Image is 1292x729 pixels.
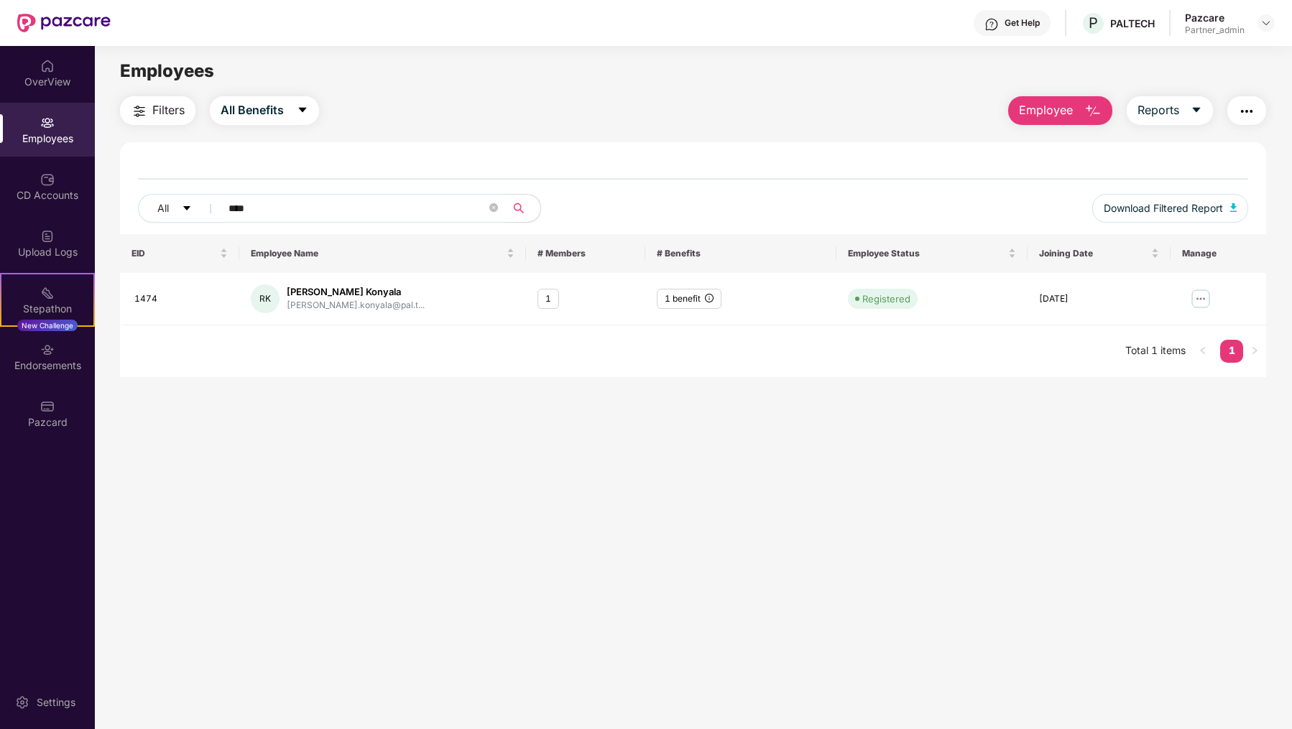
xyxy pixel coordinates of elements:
th: # Members [526,234,645,273]
button: left [1191,340,1214,363]
img: New Pazcare Logo [17,14,111,32]
div: 1474 [134,292,228,306]
div: Settings [32,695,80,710]
th: EID [120,234,239,273]
li: Total 1 items [1125,340,1186,363]
th: Manage [1171,234,1266,273]
img: svg+xml;base64,PHN2ZyBpZD0iSGVscC0zMngzMiIgeG1sbnM9Imh0dHA6Ly93d3cudzMub3JnLzIwMDAvc3ZnIiB3aWR0aD... [984,17,999,32]
img: svg+xml;base64,PHN2ZyBpZD0iQ0RfQWNjb3VudHMiIGRhdGEtbmFtZT0iQ0QgQWNjb3VudHMiIHhtbG5zPSJodHRwOi8vd3... [40,172,55,187]
img: svg+xml;base64,PHN2ZyBpZD0iRW1wbG95ZWVzIiB4bWxucz0iaHR0cDovL3d3dy53My5vcmcvMjAwMC9zdmciIHdpZHRoPS... [40,116,55,130]
img: svg+xml;base64,PHN2ZyB4bWxucz0iaHR0cDovL3d3dy53My5vcmcvMjAwMC9zdmciIHdpZHRoPSIyMSIgaGVpZ2h0PSIyMC... [40,286,55,300]
img: svg+xml;base64,PHN2ZyBpZD0iUGF6Y2FyZCIgeG1sbnM9Imh0dHA6Ly93d3cudzMub3JnLzIwMDAvc3ZnIiB3aWR0aD0iMj... [40,399,55,414]
span: caret-down [1191,104,1202,117]
a: 1 [1220,340,1243,361]
span: Download Filtered Report [1104,200,1223,216]
div: Partner_admin [1185,24,1245,36]
span: Joining Date [1039,248,1148,259]
th: Employee Status [836,234,1028,273]
div: RK [251,284,280,313]
div: [PERSON_NAME] Konyala [287,285,425,299]
button: All Benefitscaret-down [210,96,319,125]
span: search [505,203,533,214]
span: close-circle [489,203,498,212]
button: search [505,194,541,223]
span: Reports [1138,101,1179,119]
div: Pazcare [1185,11,1245,24]
span: Employee [1019,101,1073,119]
span: Employee Status [848,248,1005,259]
button: Employee [1008,96,1112,125]
div: 1 benefit [657,289,721,310]
button: Reportscaret-down [1127,96,1213,125]
img: svg+xml;base64,PHN2ZyBpZD0iSG9tZSIgeG1sbnM9Imh0dHA6Ly93d3cudzMub3JnLzIwMDAvc3ZnIiB3aWR0aD0iMjAiIG... [40,59,55,73]
div: [PERSON_NAME].konyala@pal.t... [287,299,425,312]
span: P [1089,14,1098,32]
th: Employee Name [239,234,526,273]
div: Registered [862,292,910,306]
li: 1 [1220,340,1243,363]
span: All Benefits [221,101,284,119]
button: Filters [120,96,195,125]
li: Previous Page [1191,340,1214,363]
button: Download Filtered Report [1092,194,1249,223]
img: manageButton [1189,287,1212,310]
div: Stepathon [1,302,93,316]
img: svg+xml;base64,PHN2ZyB4bWxucz0iaHR0cDovL3d3dy53My5vcmcvMjAwMC9zdmciIHdpZHRoPSIyNCIgaGVpZ2h0PSIyNC... [1238,103,1255,120]
span: caret-down [182,203,192,215]
button: Allcaret-down [138,194,226,223]
li: Next Page [1243,340,1266,363]
span: close-circle [489,202,498,215]
span: Employees [120,60,214,81]
span: left [1199,346,1207,355]
span: caret-down [297,104,308,117]
button: right [1243,340,1266,363]
img: svg+xml;base64,PHN2ZyBpZD0iU2V0dGluZy0yMHgyMCIgeG1sbnM9Imh0dHA6Ly93d3cudzMub3JnLzIwMDAvc3ZnIiB3aW... [15,695,29,710]
span: right [1250,346,1259,355]
div: New Challenge [17,320,78,331]
span: Employee Name [251,248,504,259]
span: Filters [152,101,185,119]
div: Get Help [1005,17,1040,29]
img: svg+xml;base64,PHN2ZyB4bWxucz0iaHR0cDovL3d3dy53My5vcmcvMjAwMC9zdmciIHhtbG5zOnhsaW5rPSJodHRwOi8vd3... [1084,103,1102,120]
img: svg+xml;base64,PHN2ZyBpZD0iRW5kb3JzZW1lbnRzIiB4bWxucz0iaHR0cDovL3d3dy53My5vcmcvMjAwMC9zdmciIHdpZH... [40,343,55,357]
div: 1 [537,289,559,310]
img: svg+xml;base64,PHN2ZyB4bWxucz0iaHR0cDovL3d3dy53My5vcmcvMjAwMC9zdmciIHhtbG5zOnhsaW5rPSJodHRwOi8vd3... [1230,203,1237,212]
span: All [157,200,169,216]
th: # Benefits [645,234,836,273]
div: [DATE] [1039,292,1159,306]
span: info-circle [705,294,714,302]
th: Joining Date [1028,234,1171,273]
img: svg+xml;base64,PHN2ZyBpZD0iRHJvcGRvd24tMzJ4MzIiIHhtbG5zPSJodHRwOi8vd3d3LnczLm9yZy8yMDAwL3N2ZyIgd2... [1260,17,1272,29]
span: EID [131,248,217,259]
img: svg+xml;base64,PHN2ZyBpZD0iVXBsb2FkX0xvZ3MiIGRhdGEtbmFtZT0iVXBsb2FkIExvZ3MiIHhtbG5zPSJodHRwOi8vd3... [40,229,55,243]
img: svg+xml;base64,PHN2ZyB4bWxucz0iaHR0cDovL3d3dy53My5vcmcvMjAwMC9zdmciIHdpZHRoPSIyNCIgaGVpZ2h0PSIyNC... [131,103,148,120]
div: PALTECH [1110,17,1155,30]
